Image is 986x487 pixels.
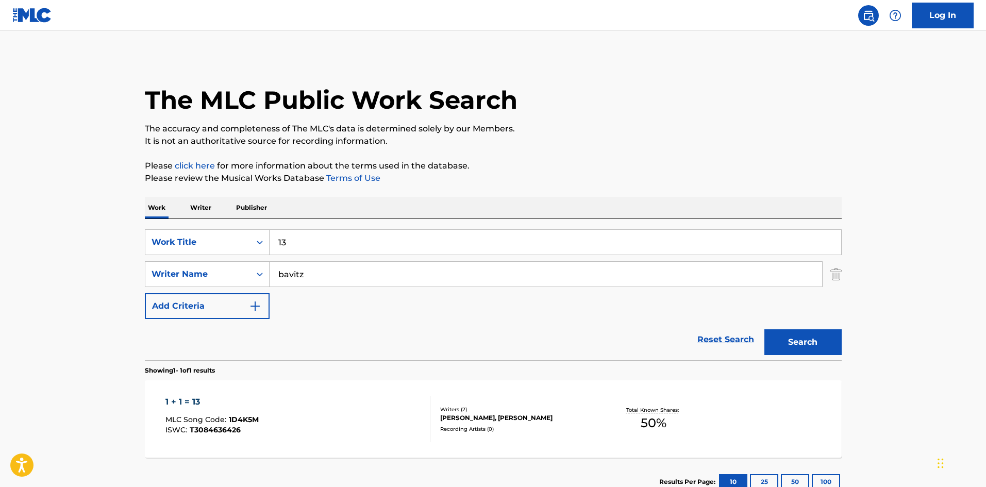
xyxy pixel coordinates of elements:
[145,160,842,172] p: Please for more information about the terms used in the database.
[641,414,666,432] span: 50 %
[145,197,169,219] p: Work
[934,438,986,487] iframe: Chat Widget
[233,197,270,219] p: Publisher
[145,123,842,135] p: The accuracy and completeness of The MLC's data is determined solely by our Members.
[12,8,52,23] img: MLC Logo
[692,328,759,351] a: Reset Search
[938,448,944,479] div: Drag
[145,85,517,115] h1: The MLC Public Work Search
[145,380,842,458] a: 1 + 1 = 13MLC Song Code:1D4K5MISWC:T3084636426Writers (2)[PERSON_NAME], [PERSON_NAME]Recording Ar...
[187,197,214,219] p: Writer
[145,229,842,360] form: Search Form
[152,236,244,248] div: Work Title
[858,5,879,26] a: Public Search
[229,415,259,424] span: 1D4K5M
[440,413,596,423] div: [PERSON_NAME], [PERSON_NAME]
[145,293,270,319] button: Add Criteria
[626,406,681,414] p: Total Known Shares:
[145,135,842,147] p: It is not an authoritative source for recording information.
[889,9,901,22] img: help
[440,406,596,413] div: Writers ( 2 )
[249,300,261,312] img: 9d2ae6d4665cec9f34b9.svg
[175,161,215,171] a: click here
[145,172,842,184] p: Please review the Musical Works Database
[830,261,842,287] img: Delete Criterion
[324,173,380,183] a: Terms of Use
[885,5,906,26] div: Help
[165,396,259,408] div: 1 + 1 = 13
[145,366,215,375] p: Showing 1 - 1 of 1 results
[764,329,842,355] button: Search
[152,268,244,280] div: Writer Name
[165,425,190,434] span: ISWC :
[862,9,875,22] img: search
[440,425,596,433] div: Recording Artists ( 0 )
[659,477,718,486] p: Results Per Page:
[912,3,974,28] a: Log In
[190,425,241,434] span: T3084636426
[165,415,229,424] span: MLC Song Code :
